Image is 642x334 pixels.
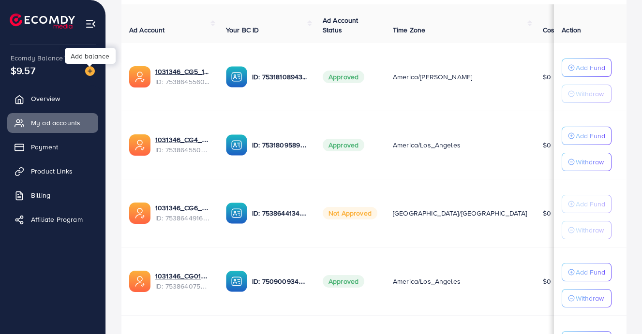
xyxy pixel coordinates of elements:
[7,210,98,229] a: Affiliate Program
[155,203,210,213] a: 1031346_CG6_1755227770954
[323,71,364,83] span: Approved
[7,137,98,157] a: Payment
[252,71,307,83] p: ID: 7531810894356185106
[252,139,307,151] p: ID: 7531809589533425681
[393,25,425,35] span: Time Zone
[155,67,210,76] a: 1031346_CG5_1755227738553
[31,118,80,128] span: My ad accounts
[562,25,581,35] span: Action
[10,14,75,29] img: logo
[562,153,612,171] button: Withdraw
[323,15,358,35] span: Ad Account Status
[129,66,150,87] img: ic-ads-acc.e4c84228.svg
[85,18,96,29] img: menu
[11,53,63,63] span: Ecomdy Balance
[562,127,612,145] button: Add Fund
[155,281,210,291] span: ID: 7538640756916682760
[562,263,612,281] button: Add Fund
[155,213,210,223] span: ID: 7538644916851769362
[543,208,551,218] span: $0
[129,271,150,292] img: ic-ads-acc.e4c84228.svg
[129,134,150,156] img: ic-ads-acc.e4c84228.svg
[252,207,307,219] p: ID: 7538644134421118977
[562,289,612,307] button: Withdraw
[226,25,259,35] span: Your BC ID
[129,203,150,224] img: ic-ads-acc.e4c84228.svg
[65,48,116,64] div: Add balance
[576,156,604,168] p: Withdraw
[576,266,605,278] p: Add Fund
[155,67,210,87] div: <span class='underline'>1031346_CG5_1755227738553</span></br>7538645560220385281
[252,276,307,287] p: ID: 7509009340226224144
[543,276,551,286] span: $0
[601,290,635,327] iframe: Chat
[129,25,165,35] span: Ad Account
[7,89,98,108] a: Overview
[226,271,247,292] img: ic-ba-acc.ded83a64.svg
[562,85,612,103] button: Withdraw
[155,145,210,155] span: ID: 7538645506986098705
[7,186,98,205] a: Billing
[576,292,604,304] p: Withdraw
[155,271,210,291] div: <span class='underline'>1031346_CG01_1755226872599</span></br>7538640756916682760
[562,58,612,77] button: Add Fund
[11,63,35,77] span: $9.57
[562,221,612,239] button: Withdraw
[323,275,364,288] span: Approved
[393,208,527,218] span: [GEOGRAPHIC_DATA]/[GEOGRAPHIC_DATA]
[155,271,210,281] a: 1031346_CG01_1755226872599
[7,113,98,132] a: My ad accounts
[323,139,364,151] span: Approved
[543,72,551,82] span: $0
[393,140,461,150] span: America/Los_Angeles
[226,66,247,87] img: ic-ba-acc.ded83a64.svg
[576,62,605,73] p: Add Fund
[226,203,247,224] img: ic-ba-acc.ded83a64.svg
[155,77,210,87] span: ID: 7538645560220385281
[85,66,95,76] img: image
[31,94,60,103] span: Overview
[155,135,210,145] a: 1031346_CG4_1755227715367
[576,198,605,210] p: Add Fund
[31,190,50,200] span: Billing
[155,135,210,155] div: <span class='underline'>1031346_CG4_1755227715367</span></br>7538645506986098705
[31,215,83,224] span: Affiliate Program
[543,140,551,150] span: $0
[7,161,98,181] a: Product Links
[576,224,604,236] p: Withdraw
[562,195,612,213] button: Add Fund
[576,88,604,100] p: Withdraw
[543,25,557,35] span: Cost
[393,276,461,286] span: America/Los_Angeles
[393,72,472,82] span: America/[PERSON_NAME]
[155,203,210,223] div: <span class='underline'>1031346_CG6_1755227770954</span></br>7538644916851769362
[576,130,605,142] p: Add Fund
[323,207,377,219] span: Not Approved
[31,142,58,152] span: Payment
[31,166,73,176] span: Product Links
[226,134,247,156] img: ic-ba-acc.ded83a64.svg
